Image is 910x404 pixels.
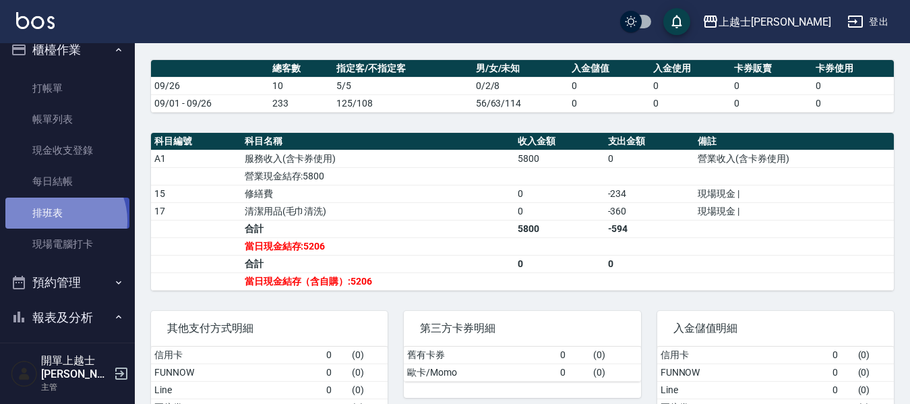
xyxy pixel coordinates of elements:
th: 收入金額 [514,133,605,150]
th: 科目編號 [151,133,241,150]
td: 當日現金結存:5206 [241,237,514,255]
td: ( 0 ) [855,364,894,381]
td: 修繕費 [241,185,514,202]
td: ( 0 ) [590,347,641,364]
button: save [663,8,690,35]
td: 15 [151,185,241,202]
td: 17 [151,202,241,220]
td: 現場現金 | [694,185,894,202]
a: 現場電腦打卡 [5,229,129,260]
td: 0 [557,347,590,364]
td: 0 [568,77,650,94]
td: 0 [557,364,590,381]
td: ( 0 ) [590,364,641,381]
td: 0 [650,77,731,94]
p: 主管 [41,381,110,393]
td: 0 [323,381,348,399]
td: ( 0 ) [348,381,388,399]
td: ( 0 ) [348,364,388,381]
a: 每日結帳 [5,166,129,197]
td: 0 [323,364,348,381]
button: 預約管理 [5,265,129,300]
a: 帳單列表 [5,104,129,135]
span: 第三方卡券明細 [420,322,624,335]
img: Logo [16,12,55,29]
table: a dense table [151,60,894,113]
button: 登出 [842,9,894,34]
a: 報表目錄 [5,340,129,371]
td: 0 [514,185,605,202]
td: 5800 [514,220,605,237]
td: 合計 [241,220,514,237]
span: 其他支付方式明細 [167,322,371,335]
td: -594 [605,220,695,237]
th: 男/女/未知 [473,60,568,78]
td: 0 [829,347,855,364]
th: 備註 [694,133,894,150]
table: a dense table [404,347,640,382]
button: 上越士[PERSON_NAME] [697,8,837,36]
td: 0 [514,255,605,272]
th: 總客數 [269,60,333,78]
td: 0 [812,77,894,94]
td: 56/63/114 [473,94,568,112]
td: 營業收入(含卡券使用) [694,150,894,167]
td: 0/2/8 [473,77,568,94]
td: 信用卡 [151,347,323,364]
img: Person [11,360,38,387]
td: 清潔用品(毛巾清洗) [241,202,514,220]
th: 入金儲值 [568,60,650,78]
td: 0 [568,94,650,112]
td: 服務收入(含卡券使用) [241,150,514,167]
th: 卡券販賣 [731,60,812,78]
th: 支出金額 [605,133,695,150]
button: 櫃檯作業 [5,32,129,67]
td: 0 [650,94,731,112]
td: ( 0 ) [855,381,894,399]
td: 0 [829,381,855,399]
td: 125/108 [333,94,473,112]
td: 營業現金結存:5800 [241,167,514,185]
th: 指定客/不指定客 [333,60,473,78]
span: 入金儲值明細 [673,322,878,335]
td: 5800 [514,150,605,167]
td: Line [151,381,323,399]
td: 0 [812,94,894,112]
th: 卡券使用 [812,60,894,78]
td: 0 [829,364,855,381]
a: 現金收支登錄 [5,135,129,166]
h5: 開單上越士[PERSON_NAME] [41,354,110,381]
div: 上越士[PERSON_NAME] [719,13,831,30]
td: 0 [605,150,695,167]
td: Line [657,381,829,399]
a: 排班表 [5,198,129,229]
td: FUNNOW [657,364,829,381]
td: ( 0 ) [348,347,388,364]
td: 當日現金結存（含自購）:5206 [241,272,514,290]
td: ( 0 ) [855,347,894,364]
td: -234 [605,185,695,202]
td: A1 [151,150,241,167]
button: 報表及分析 [5,300,129,335]
td: 09/01 - 09/26 [151,94,269,112]
td: FUNNOW [151,364,323,381]
td: 合計 [241,255,514,272]
td: 0 [323,347,348,364]
td: -360 [605,202,695,220]
td: 舊有卡券 [404,347,557,364]
td: 09/26 [151,77,269,94]
td: 0 [605,255,695,272]
td: 233 [269,94,333,112]
table: a dense table [151,133,894,291]
th: 入金使用 [650,60,731,78]
td: 0 [731,77,812,94]
td: 歐卡/Momo [404,364,557,381]
td: 0 [731,94,812,112]
th: 科目名稱 [241,133,514,150]
a: 打帳單 [5,73,129,104]
td: 10 [269,77,333,94]
td: 現場現金 | [694,202,894,220]
td: 信用卡 [657,347,829,364]
td: 0 [514,202,605,220]
td: 5/5 [333,77,473,94]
